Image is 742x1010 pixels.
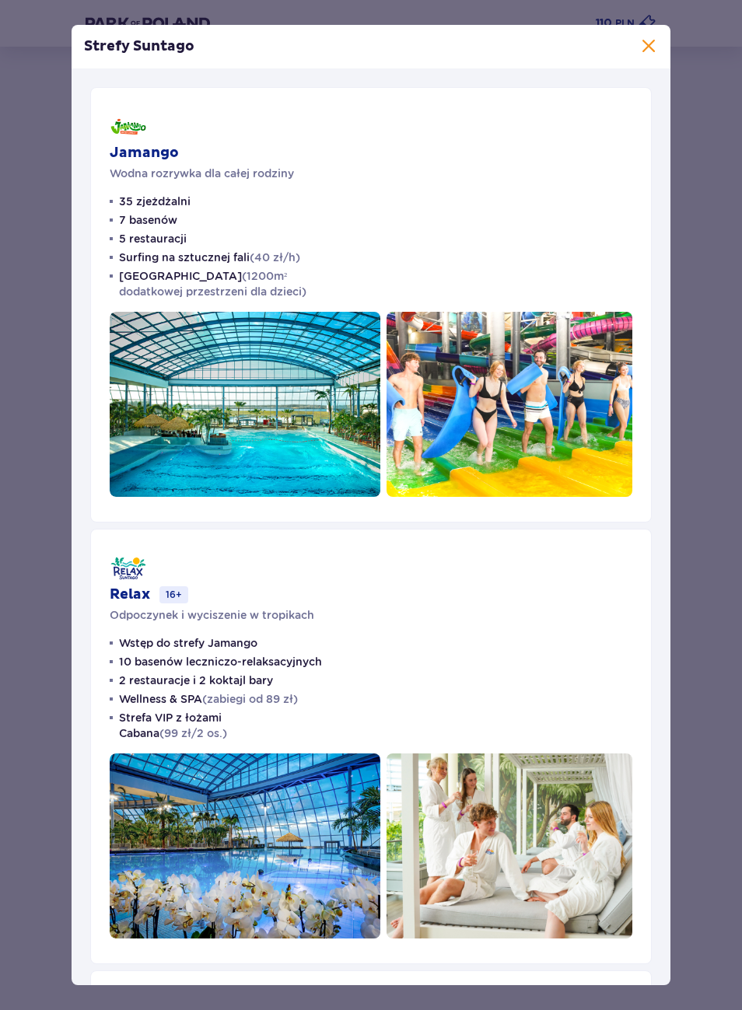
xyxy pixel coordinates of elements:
[110,554,147,582] img: Relax logo
[110,753,380,938] img: Relax
[84,37,194,56] p: Strefy Suntago
[119,212,177,228] p: 7 basenów
[202,693,298,705] span: (zabiegi od 89 zł)
[119,268,332,299] p: [GEOGRAPHIC_DATA]
[250,251,300,264] span: (40 zł/h)
[110,166,294,181] p: Wodna rozrywka dla całej rodziny
[119,231,187,246] p: 5 restauracji
[110,607,314,623] p: Odpoczynek i wyciszenie w tropikach
[110,144,179,163] p: Jamango
[119,194,191,209] p: 35 zjeżdżalni
[119,250,300,265] p: Surfing na sztucznej fali
[110,585,150,604] p: Relax
[119,710,332,741] p: Strefa VIP z łożami Cabana
[119,654,322,669] p: 10 basenów leczniczo-relaksacyjnych
[110,312,380,497] img: Jamango
[119,635,257,651] p: Wstęp do strefy Jamango
[119,673,273,688] p: 2 restauracje i 2 koktajl bary
[387,753,657,938] img: Relax
[159,586,188,603] p: 16+
[119,691,298,707] p: Wellness & SPA
[387,312,657,497] img: Jamango
[110,113,147,141] img: Jamango logo
[159,727,227,739] span: (99 zł/2 os.)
